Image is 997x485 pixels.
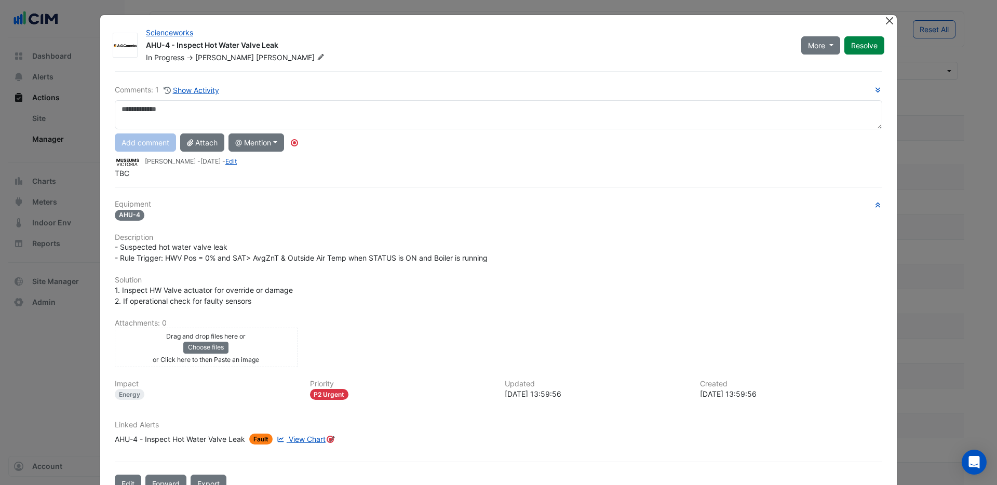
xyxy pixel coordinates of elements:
[115,434,245,444] div: AHU-4 - Inspect Hot Water Valve Leak
[180,133,224,152] button: Attach
[228,133,284,152] button: @ Mention
[290,138,299,147] div: Tooltip anchor
[225,157,237,165] a: Edit
[275,434,326,444] a: View Chart
[289,435,326,443] span: View Chart
[200,157,221,165] span: 2025-08-14 13:59:56
[884,15,895,26] button: Close
[145,157,237,166] small: [PERSON_NAME] - -
[115,421,882,429] h6: Linked Alerts
[962,450,987,475] div: Open Intercom Messenger
[195,53,254,62] span: [PERSON_NAME]
[115,389,144,400] div: Energy
[115,380,298,388] h6: Impact
[113,41,137,51] img: AG Coombs
[326,435,335,444] div: Tooltip anchor
[115,286,293,305] span: 1. Inspect HW Valve actuator for override or damage 2. If operational check for faulty sensors
[801,36,840,55] button: More
[163,84,220,96] button: Show Activity
[115,210,144,221] span: AHU-4
[186,53,193,62] span: ->
[505,388,688,399] div: [DATE] 13:59:56
[146,40,789,52] div: AHU-4 - Inspect Hot Water Valve Leak
[844,36,884,55] button: Resolve
[115,156,141,168] img: Museums Victoria
[256,52,327,63] span: [PERSON_NAME]
[808,40,825,51] span: More
[115,84,220,96] div: Comments: 1
[115,319,882,328] h6: Attachments: 0
[146,53,184,62] span: In Progress
[115,276,882,285] h6: Solution
[700,380,883,388] h6: Created
[505,380,688,388] h6: Updated
[700,388,883,399] div: [DATE] 13:59:56
[115,200,882,209] h6: Equipment
[310,389,349,400] div: P2 Urgent
[115,169,129,178] span: TBC
[310,380,493,388] h6: Priority
[146,28,193,37] a: Scienceworks
[249,434,273,444] span: Fault
[153,356,259,363] small: or Click here to then Paste an image
[115,233,882,242] h6: Description
[183,342,228,353] button: Choose files
[115,243,488,262] span: - Suspected hot water valve leak - Rule Trigger: HWV Pos = 0% and SAT> AvgZnT & Outside Air Temp ...
[166,332,246,340] small: Drag and drop files here or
